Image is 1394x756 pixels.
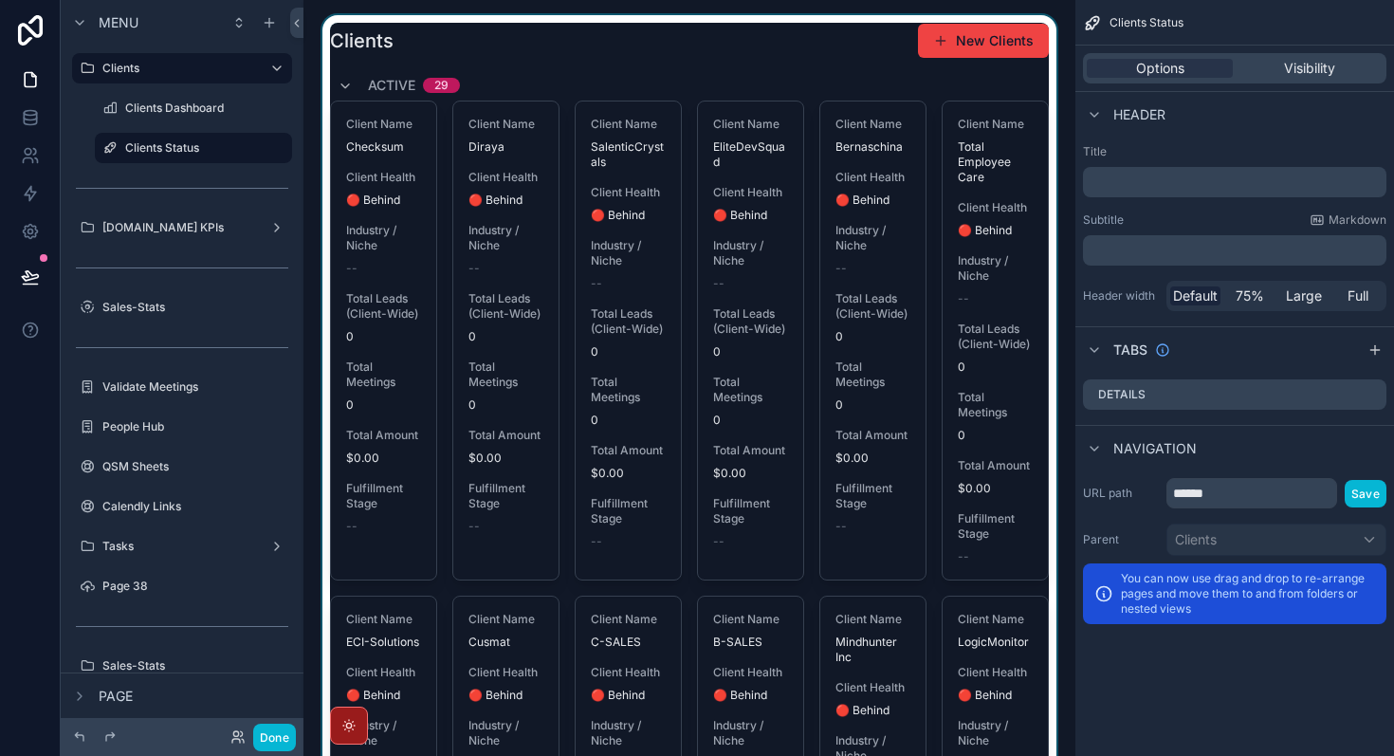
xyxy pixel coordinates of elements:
[95,93,292,123] a: Clients Dashboard
[1083,212,1124,228] label: Subtitle
[1329,212,1386,228] span: Markdown
[1110,15,1183,30] span: Clients Status
[1310,212,1386,228] a: Markdown
[102,61,254,76] label: Clients
[1175,530,1217,549] span: Clients
[99,13,138,32] span: Menu
[102,419,288,434] label: People Hub
[95,133,292,163] a: Clients Status
[1083,167,1386,197] div: scrollable content
[1121,571,1375,617] p: You can now use drag and drop to re-arrange pages and move them to and from folders or nested views
[1173,286,1218,305] span: Default
[72,452,292,482] a: QSM Sheets
[102,459,288,474] label: QSM Sheets
[1236,286,1264,305] span: 75%
[72,372,292,402] a: Validate Meetings
[102,300,288,315] label: Sales-Stats
[72,571,292,601] a: Page 38
[72,412,292,442] a: People Hub
[102,379,288,395] label: Validate Meetings
[72,531,292,562] a: Tasks
[102,220,262,235] label: [DOMAIN_NAME] KPIs
[1286,286,1322,305] span: Large
[72,651,292,681] a: Sales-Stats
[1083,235,1386,266] div: scrollable content
[102,579,288,594] label: Page 38
[1083,288,1159,304] label: Header width
[1083,144,1386,159] label: Title
[1348,286,1368,305] span: Full
[1083,532,1159,547] label: Parent
[1166,524,1386,556] button: Clients
[72,491,292,522] a: Calendly Links
[1113,341,1147,360] span: Tabs
[102,539,262,554] label: Tasks
[1136,59,1184,78] span: Options
[1113,439,1197,458] span: Navigation
[1345,480,1386,507] button: Save
[1098,387,1146,402] label: Details
[72,53,292,83] a: Clients
[1284,59,1335,78] span: Visibility
[1113,105,1165,124] span: Header
[72,212,292,243] a: [DOMAIN_NAME] KPIs
[1083,486,1159,501] label: URL path
[125,140,281,156] label: Clients Status
[72,292,292,323] a: Sales-Stats
[253,724,296,751] button: Done
[102,658,288,673] label: Sales-Stats
[102,499,288,514] label: Calendly Links
[125,101,288,116] label: Clients Dashboard
[99,687,133,706] span: Page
